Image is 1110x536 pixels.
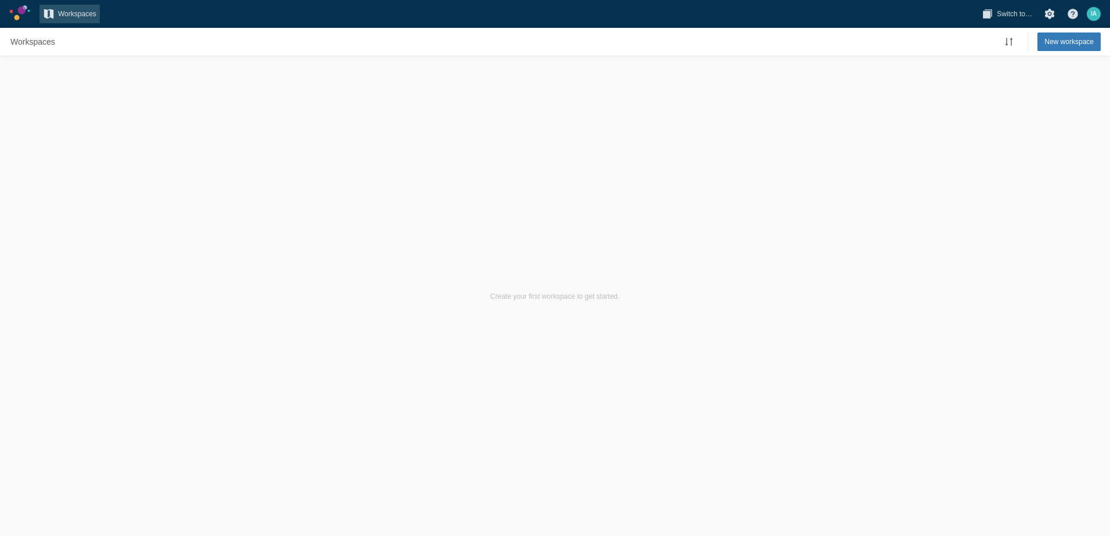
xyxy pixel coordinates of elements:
span: Create your first workspace to get started. [491,292,620,300]
span: Workspaces [10,36,55,48]
a: Workspaces [39,5,100,23]
span: Workspaces [58,8,96,20]
div: IA [1087,7,1101,21]
button: Switch to… [978,5,1036,23]
button: New workspace [1037,32,1101,51]
span: New workspace [1044,36,1094,48]
a: Workspaces [7,32,59,51]
nav: Breadcrumb [7,32,59,51]
span: Switch to… [997,8,1032,20]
